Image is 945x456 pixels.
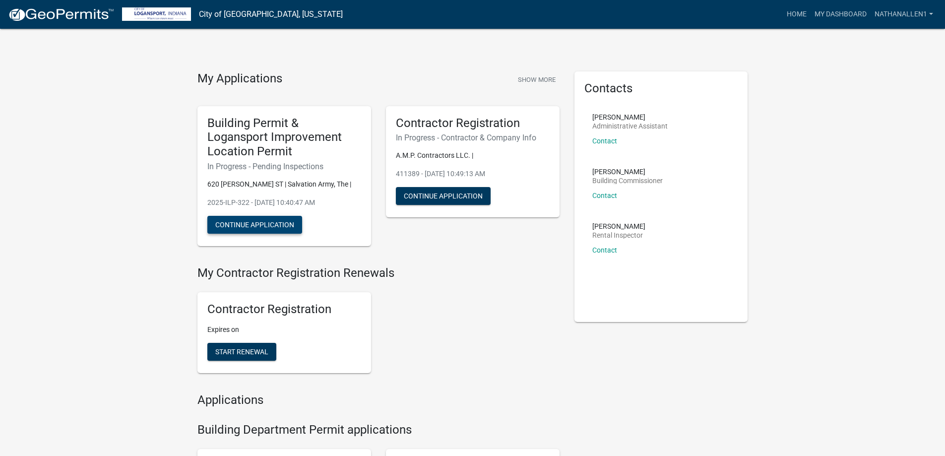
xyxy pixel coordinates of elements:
[396,150,550,161] p: A.M.P. Contractors LLC. |
[783,5,811,24] a: Home
[207,325,361,335] p: Expires on
[197,393,560,407] h4: Applications
[592,223,645,230] p: [PERSON_NAME]
[871,5,937,24] a: Nathanallen1
[592,123,668,130] p: Administrative Assistant
[592,232,645,239] p: Rental Inspector
[592,177,663,184] p: Building Commissioner
[215,347,268,355] span: Start Renewal
[396,116,550,130] h5: Contractor Registration
[592,114,668,121] p: [PERSON_NAME]
[207,302,361,317] h5: Contractor Registration
[197,423,560,437] h4: Building Department Permit applications
[207,116,361,159] h5: Building Permit & Logansport Improvement Location Permit
[197,266,560,280] h4: My Contractor Registration Renewals
[207,179,361,190] p: 620 [PERSON_NAME] ST | Salvation Army, The |
[396,187,491,205] button: Continue Application
[396,169,550,179] p: 411389 - [DATE] 10:49:13 AM
[592,246,617,254] a: Contact
[592,192,617,199] a: Contact
[207,197,361,208] p: 2025-ILP-322 - [DATE] 10:40:47 AM
[197,71,282,86] h4: My Applications
[207,162,361,171] h6: In Progress - Pending Inspections
[207,343,276,361] button: Start Renewal
[592,168,663,175] p: [PERSON_NAME]
[197,266,560,381] wm-registration-list-section: My Contractor Registration Renewals
[592,137,617,145] a: Contact
[584,81,738,96] h5: Contacts
[811,5,871,24] a: My Dashboard
[514,71,560,88] button: Show More
[396,133,550,142] h6: In Progress - Contractor & Company Info
[122,7,191,21] img: City of Logansport, Indiana
[207,216,302,234] button: Continue Application
[199,6,343,23] a: City of [GEOGRAPHIC_DATA], [US_STATE]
